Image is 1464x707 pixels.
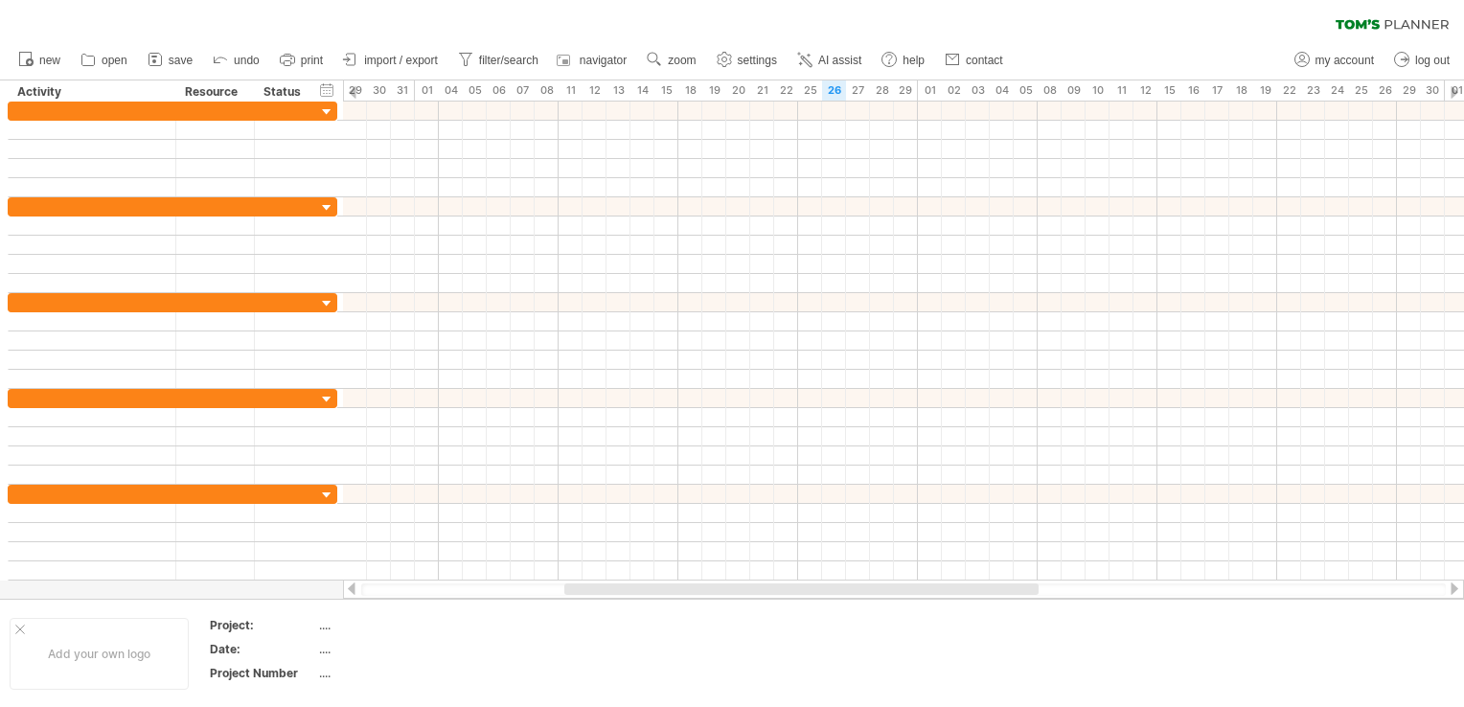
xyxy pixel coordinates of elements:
[654,80,678,101] div: Friday, 15 August 2025
[1229,80,1253,101] div: Thursday, 18 September 2025
[535,80,559,101] div: Friday, 8 August 2025
[234,54,260,67] span: undo
[301,54,323,67] span: print
[275,48,329,73] a: print
[210,617,315,633] div: Project:
[511,80,535,101] div: Thursday, 7 August 2025
[1062,80,1086,101] div: Tuesday, 9 September 2025
[185,82,243,102] div: Resource
[726,80,750,101] div: Wednesday, 20 August 2025
[1389,48,1455,73] a: log out
[822,80,846,101] div: Tuesday, 26 August 2025
[702,80,726,101] div: Tuesday, 19 August 2025
[940,48,1009,73] a: contact
[17,82,165,102] div: Activity
[263,82,306,102] div: Status
[606,80,630,101] div: Wednesday, 13 August 2025
[415,80,439,101] div: Friday, 1 August 2025
[343,80,367,101] div: Tuesday, 29 July 2025
[1181,80,1205,101] div: Tuesday, 16 September 2025
[903,54,925,67] span: help
[870,80,894,101] div: Thursday, 28 August 2025
[169,54,193,67] span: save
[1038,80,1062,101] div: Monday, 8 September 2025
[453,48,544,73] a: filter/search
[580,54,627,67] span: navigator
[338,48,444,73] a: import / export
[1415,54,1450,67] span: log out
[391,80,415,101] div: Thursday, 31 July 2025
[877,48,930,73] a: help
[319,641,480,657] div: ....
[1397,80,1421,101] div: Monday, 29 September 2025
[210,665,315,681] div: Project Number
[1109,80,1133,101] div: Thursday, 11 September 2025
[319,665,480,681] div: ....
[678,80,702,101] div: Monday, 18 August 2025
[10,618,189,690] div: Add your own logo
[364,54,438,67] span: import / export
[818,54,861,67] span: AI assist
[439,80,463,101] div: Monday, 4 August 2025
[1301,80,1325,101] div: Tuesday, 23 September 2025
[1157,80,1181,101] div: Monday, 15 September 2025
[942,80,966,101] div: Tuesday, 2 September 2025
[1325,80,1349,101] div: Wednesday, 24 September 2025
[1373,80,1397,101] div: Friday, 26 September 2025
[559,80,583,101] div: Monday, 11 August 2025
[630,80,654,101] div: Thursday, 14 August 2025
[1253,80,1277,101] div: Friday, 19 September 2025
[583,80,606,101] div: Tuesday, 12 August 2025
[712,48,783,73] a: settings
[479,54,538,67] span: filter/search
[1205,80,1229,101] div: Wednesday, 17 September 2025
[918,80,942,101] div: Monday, 1 September 2025
[738,54,777,67] span: settings
[792,48,867,73] a: AI assist
[1014,80,1038,101] div: Friday, 5 September 2025
[966,80,990,101] div: Wednesday, 3 September 2025
[1349,80,1373,101] div: Thursday, 25 September 2025
[143,48,198,73] a: save
[1086,80,1109,101] div: Wednesday, 10 September 2025
[1290,48,1380,73] a: my account
[668,54,696,67] span: zoom
[1421,80,1445,101] div: Tuesday, 30 September 2025
[1315,54,1374,67] span: my account
[39,54,60,67] span: new
[554,48,632,73] a: navigator
[367,80,391,101] div: Wednesday, 30 July 2025
[750,80,774,101] div: Thursday, 21 August 2025
[487,80,511,101] div: Wednesday, 6 August 2025
[642,48,701,73] a: zoom
[894,80,918,101] div: Friday, 29 August 2025
[774,80,798,101] div: Friday, 22 August 2025
[846,80,870,101] div: Wednesday, 27 August 2025
[13,48,66,73] a: new
[463,80,487,101] div: Tuesday, 5 August 2025
[1133,80,1157,101] div: Friday, 12 September 2025
[1277,80,1301,101] div: Monday, 22 September 2025
[208,48,265,73] a: undo
[990,80,1014,101] div: Thursday, 4 September 2025
[319,617,480,633] div: ....
[102,54,127,67] span: open
[966,54,1003,67] span: contact
[76,48,133,73] a: open
[798,80,822,101] div: Monday, 25 August 2025
[210,641,315,657] div: Date:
